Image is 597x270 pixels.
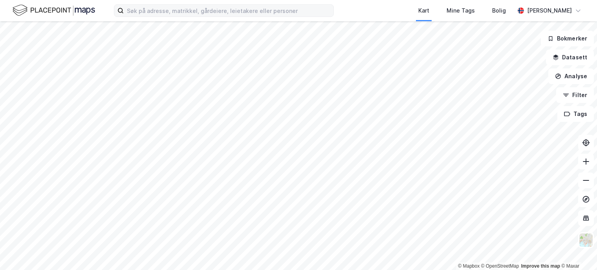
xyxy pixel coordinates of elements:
[447,6,475,15] div: Mine Tags
[458,263,480,269] a: Mapbox
[13,4,95,17] img: logo.f888ab2527a4732fd821a326f86c7f29.svg
[418,6,429,15] div: Kart
[492,6,506,15] div: Bolig
[556,87,594,103] button: Filter
[548,68,594,84] button: Analyse
[481,263,519,269] a: OpenStreetMap
[541,31,594,46] button: Bokmerker
[557,106,594,122] button: Tags
[546,50,594,65] button: Datasett
[558,232,597,270] iframe: Chat Widget
[558,232,597,270] div: Kontrollprogram for chat
[124,5,333,17] input: Søk på adresse, matrikkel, gårdeiere, leietakere eller personer
[527,6,572,15] div: [PERSON_NAME]
[521,263,560,269] a: Improve this map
